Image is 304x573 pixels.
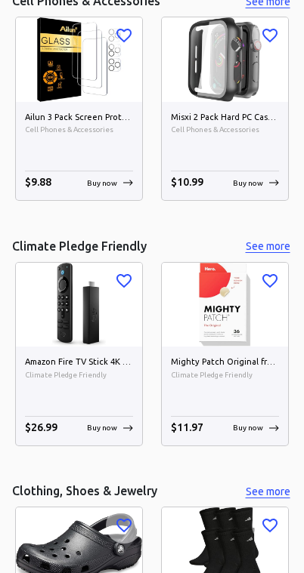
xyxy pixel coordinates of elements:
[25,124,133,136] span: Cell Phones & Accessories
[162,263,288,347] img: Mighty Patch Original from Hero Cosmetics - Hydrocolloid Acne Pimple Patch for Covering Zits and ...
[12,239,147,254] h5: Climate Pledge Friendly
[16,17,142,101] img: Ailun 3 Pack Screen Protector for iPhone 14 Pro Max[6.7 inch] + 3 Pack Camera Lens Protector,Sens...
[171,421,203,433] span: $ 11.97
[12,483,157,499] h5: Clothing, Shoes & Jewelry
[25,369,133,381] span: Climate Pledge Friendly
[244,482,292,501] button: See more
[233,422,263,433] p: Buy now
[171,176,203,188] span: $ 10.99
[25,421,57,433] span: $ 26.99
[87,422,117,433] p: Buy now
[171,124,279,136] span: Cell Phones & Accessories
[87,177,117,189] p: Buy now
[171,369,279,381] span: Climate Pledge Friendly
[25,111,133,125] h6: Ailun 3 Pack Screen Protector for iPhone 14 Pro Max[6.7 inch] + 3 Pack Camera Lens Protector,Sens...
[171,111,279,125] h6: Misxi 2 Pack Hard PC Case with Tempered Glass Screen Protector Compatible with Apple Watch Series...
[25,356,133,369] h6: Amazon Fire TV Stick 4K Max streaming device, Wi-Fi 6, Alexa Voice Remote (includes TV controls)
[171,356,279,369] h6: Mighty Patch Original from Hero Cosmetics - Hydrocolloid Acne Pimple Patch for Covering Zits and ...
[233,177,263,189] p: Buy now
[244,237,292,256] button: See more
[25,176,51,188] span: $ 9.88
[16,263,142,347] img: Amazon Fire TV Stick 4K Max streaming device, Wi-Fi 6, Alexa Voice Remote (includes TV controls) ...
[162,17,288,101] img: Misxi 2 Pack Hard PC Case with Tempered Glass Screen Protector Compatible with Apple Watch Series...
